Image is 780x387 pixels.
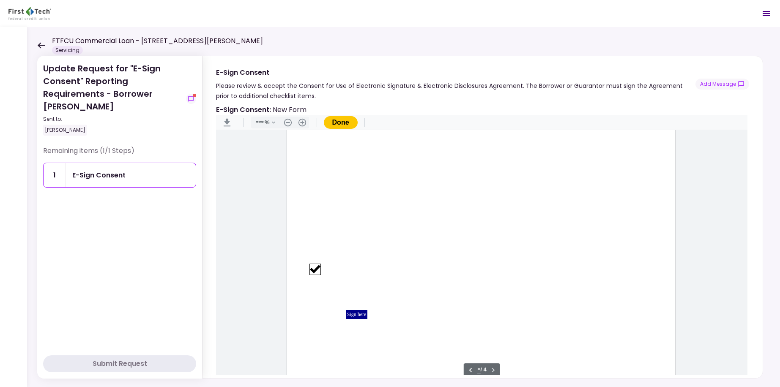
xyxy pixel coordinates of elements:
[93,359,147,369] div: Submit Request
[186,94,196,104] button: show-messages
[43,62,183,136] div: Update Request for "E-Sign Consent" Reporting Requirements - Borrower [PERSON_NAME]
[43,115,183,123] div: Sent to:
[695,79,749,90] button: show-messages
[72,170,126,180] div: E-Sign Consent
[43,146,196,163] div: Remaining items (1/1 Steps)
[43,125,87,136] div: [PERSON_NAME]
[216,105,271,114] strong: E-Sign Consent :
[202,56,763,379] div: E-Sign ConsentPlease review & accept the Consent for Use of Electronic Signature & Electronic Dis...
[44,163,66,187] div: 1
[52,36,263,46] h1: FTFCU Commercial Loan - [STREET_ADDRESS][PERSON_NAME]
[43,163,196,188] a: 1E-Sign Consent
[216,67,695,78] div: E-Sign Consent
[8,7,51,20] img: Partner icon
[216,81,695,101] div: Please review & accept the Consent for Use of Electronic Signature & Electronic Disclosures Agree...
[756,3,777,24] button: Open menu
[43,355,196,372] button: Submit Request
[52,46,83,55] div: Servicing
[216,104,307,115] div: New Form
